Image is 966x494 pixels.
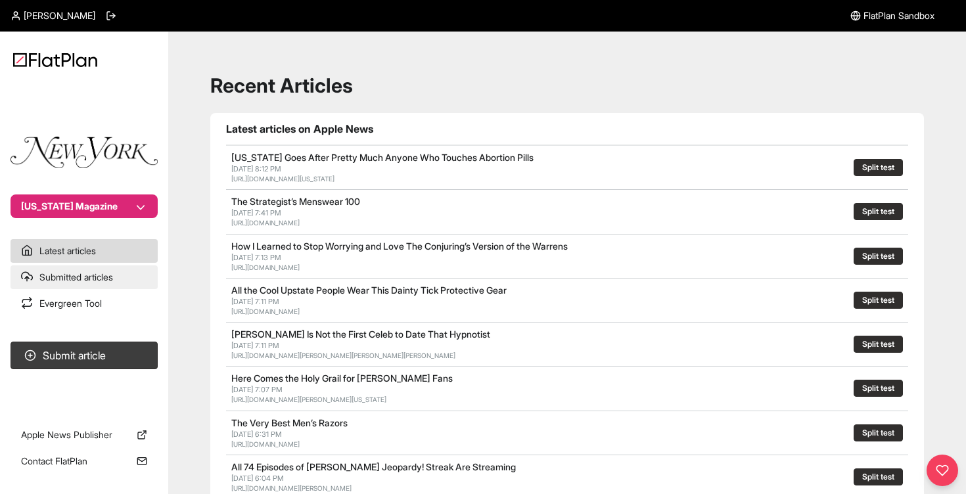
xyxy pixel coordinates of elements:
[231,484,352,492] a: [URL][DOMAIN_NAME][PERSON_NAME]
[231,263,300,271] a: [URL][DOMAIN_NAME]
[231,430,282,439] span: [DATE] 6:31 PM
[231,440,300,448] a: [URL][DOMAIN_NAME]
[11,449,158,473] a: Contact FlatPlan
[231,219,300,227] a: [URL][DOMAIN_NAME]
[11,342,158,369] button: Submit article
[231,253,281,262] span: [DATE] 7:13 PM
[231,341,279,350] span: [DATE] 7:11 PM
[231,152,534,163] a: [US_STATE] Goes After Pretty Much Anyone Who Touches Abortion Pills
[226,121,908,137] h1: Latest articles on Apple News
[231,164,281,173] span: [DATE] 8:12 PM
[24,9,95,22] span: [PERSON_NAME]
[11,423,158,447] a: Apple News Publisher
[231,351,455,359] a: [URL][DOMAIN_NAME][PERSON_NAME][PERSON_NAME][PERSON_NAME]
[231,297,279,306] span: [DATE] 7:11 PM
[231,240,568,252] a: How I Learned to Stop Worrying and Love The Conjuring’s Version of the Warrens
[231,372,453,384] a: Here Comes the Holy Grail for [PERSON_NAME] Fans
[231,208,281,217] span: [DATE] 7:41 PM
[231,395,386,403] a: [URL][DOMAIN_NAME][PERSON_NAME][US_STATE]
[231,284,507,296] a: All the Cool Upstate People Wear This Dainty Tick Protective Gear
[210,74,924,97] h1: Recent Articles
[231,307,300,315] a: [URL][DOMAIN_NAME]
[854,292,903,309] button: Split test
[231,474,284,483] span: [DATE] 6:04 PM
[231,328,490,340] a: [PERSON_NAME] Is Not the First Celeb to Date That Hypnotist
[854,380,903,397] button: Split test
[13,53,97,67] img: Logo
[854,424,903,441] button: Split test
[854,203,903,220] button: Split test
[11,265,158,289] a: Submitted articles
[231,196,360,207] a: The Strategist’s Menswear 100
[863,9,934,22] span: FlatPlan Sandbox
[231,385,283,394] span: [DATE] 7:07 PM
[854,468,903,485] button: Split test
[854,159,903,176] button: Split test
[11,292,158,315] a: Evergreen Tool
[231,175,334,183] a: [URL][DOMAIN_NAME][US_STATE]
[231,417,348,428] a: The Very Best Men’s Razors
[11,194,158,218] button: [US_STATE] Magazine
[11,9,95,22] a: [PERSON_NAME]
[11,137,158,168] img: Publication Logo
[854,336,903,353] button: Split test
[11,239,158,263] a: Latest articles
[231,461,516,472] a: All 74 Episodes of [PERSON_NAME] Jeopardy! Streak Are Streaming
[854,248,903,265] button: Split test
